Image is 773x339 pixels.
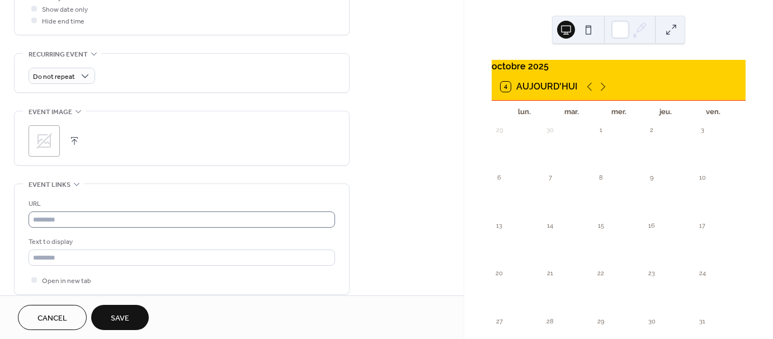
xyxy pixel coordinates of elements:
[642,101,689,123] div: jeu.
[546,270,554,278] div: 21
[597,174,605,182] div: 8
[495,174,503,182] div: 6
[495,126,503,135] div: 29
[29,106,72,118] span: Event image
[690,101,737,123] div: ven.
[42,275,91,287] span: Open in new tab
[595,101,642,123] div: mer.
[698,222,706,230] div: 17
[111,313,129,324] span: Save
[495,270,503,278] div: 20
[597,317,605,326] div: 29
[18,305,87,330] button: Cancel
[698,126,706,135] div: 3
[698,317,706,326] div: 31
[33,70,75,83] span: Do not repeat
[546,317,554,326] div: 28
[37,313,67,324] span: Cancel
[91,305,149,330] button: Save
[698,270,706,278] div: 24
[29,198,333,210] div: URL
[698,174,706,182] div: 10
[597,222,605,230] div: 15
[42,4,88,16] span: Show date only
[647,317,656,326] div: 30
[647,126,656,135] div: 2
[492,60,746,73] div: octobre 2025
[42,16,84,27] span: Hide end time
[546,174,554,182] div: 7
[29,125,60,157] div: ;
[495,222,503,230] div: 13
[548,101,595,123] div: mar.
[29,236,333,248] div: Text to display
[497,79,581,95] button: 4Aujourd'hui
[647,270,656,278] div: 23
[501,101,548,123] div: lun.
[597,126,605,135] div: 1
[495,317,503,326] div: 27
[29,179,70,191] span: Event links
[546,126,554,135] div: 30
[647,174,656,182] div: 9
[29,49,88,60] span: Recurring event
[597,270,605,278] div: 22
[546,222,554,230] div: 14
[647,222,656,230] div: 16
